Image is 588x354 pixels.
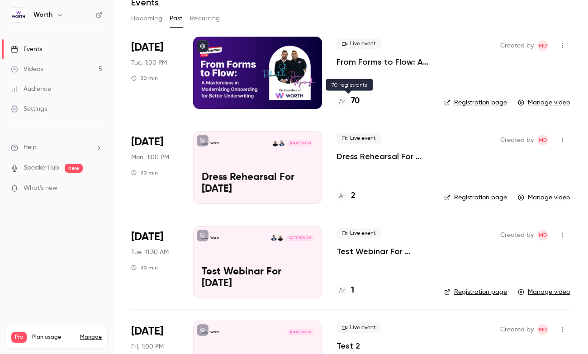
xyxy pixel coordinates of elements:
[131,153,169,162] span: Mon, 1:00 PM
[193,226,322,298] a: Test Webinar For Sept. 23WorthDevon WijesingheSal Rehmetullah[DATE] 11:30 AMTest Webinar For [DATE]
[444,288,507,297] a: Registration page
[65,164,83,173] span: new
[131,226,179,298] div: Sep 16 Tue, 11:30 AM (America/New York)
[539,135,547,146] span: MD
[539,324,547,335] span: MD
[210,330,219,335] p: Worth
[11,8,26,22] img: Worth
[337,133,381,144] span: Live event
[518,288,570,297] a: Manage video
[537,324,548,335] span: Marilena De Niear
[287,140,313,146] span: [DATE] 1:00 PM
[279,140,285,146] img: Sal Rehmetullah
[131,58,167,67] span: Tue, 1:00 PM
[131,342,164,351] span: Fri, 1:00 PM
[537,135,548,146] span: Marilena De Niear
[131,230,163,244] span: [DATE]
[131,169,158,176] div: 30 min
[500,40,534,51] span: Created by
[286,235,313,241] span: [DATE] 11:30 AM
[444,98,507,107] a: Registration page
[337,246,430,257] a: Test Webinar For [DATE]
[337,322,381,333] span: Live event
[202,266,313,290] p: Test Webinar For [DATE]
[131,131,179,203] div: Sep 22 Mon, 1:00 PM (America/New York)
[33,10,52,19] h6: Worth
[337,57,430,67] a: From Forms to Flow: A Masterclass in Modernizing Onboarding for Better Underwriting
[351,284,354,297] h4: 1
[351,95,360,107] h4: 70
[190,11,220,26] button: Recurring
[193,131,322,203] a: Dress Rehearsal For Sept. 23 2025WorthSal RehmetullahDevon Wijesinghe[DATE] 1:00 PMDress Rehearsa...
[351,190,356,202] h4: 2
[537,230,548,241] span: Marilena De Niear
[270,235,277,241] img: Sal Rehmetullah
[539,230,547,241] span: MD
[11,45,42,54] div: Events
[500,324,534,335] span: Created by
[202,172,313,195] p: Dress Rehearsal For [DATE]
[24,143,37,152] span: Help
[287,329,313,335] span: [DATE] 1:00 PM
[444,193,507,202] a: Registration page
[272,140,278,146] img: Devon Wijesinghe
[337,190,356,202] a: 2
[24,163,59,173] a: SpeakerHub
[500,135,534,146] span: Created by
[131,40,163,55] span: [DATE]
[11,332,27,343] span: Pro
[11,143,102,152] li: help-dropdown-opener
[337,228,381,239] span: Live event
[337,340,360,351] a: Test 2
[131,11,162,26] button: Upcoming
[537,40,548,51] span: Marilena De Niear
[337,95,360,107] a: 70
[170,11,183,26] button: Past
[32,334,75,341] span: Plan usage
[337,38,381,49] span: Live event
[277,235,284,241] img: Devon Wijesinghe
[518,193,570,202] a: Manage video
[518,98,570,107] a: Manage video
[337,284,354,297] a: 1
[131,135,163,149] span: [DATE]
[131,37,179,109] div: Sep 23 Tue, 1:00 PM (America/New York)
[539,40,547,51] span: MD
[131,75,158,82] div: 30 min
[337,151,430,162] a: Dress Rehearsal For [DATE]
[131,264,158,271] div: 30 min
[24,184,57,193] span: What's new
[11,104,47,113] div: Settings
[11,85,51,94] div: Audience
[210,236,219,240] p: Worth
[11,65,43,74] div: Videos
[131,324,163,339] span: [DATE]
[500,230,534,241] span: Created by
[131,248,169,257] span: Tue, 11:30 AM
[80,334,102,341] a: Manage
[210,141,219,146] p: Worth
